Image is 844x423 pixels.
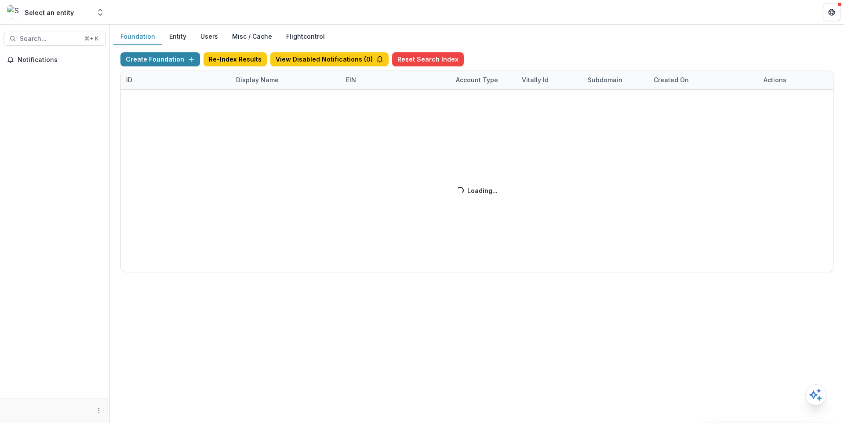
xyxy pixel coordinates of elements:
div: ⌘ + K [83,34,100,44]
span: Search... [20,35,79,43]
button: Notifications [4,53,106,67]
button: Misc / Cache [225,28,279,45]
button: More [94,405,104,416]
button: Open AI Assistant [805,384,826,405]
button: Foundation [113,28,162,45]
button: Entity [162,28,193,45]
img: Select an entity [7,5,21,19]
button: Open entity switcher [94,4,106,21]
div: Select an entity [25,8,74,17]
span: Notifications [18,56,102,64]
button: Get Help [823,4,840,21]
a: Flightcontrol [286,32,325,41]
button: Search... [4,32,106,46]
button: Users [193,28,225,45]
